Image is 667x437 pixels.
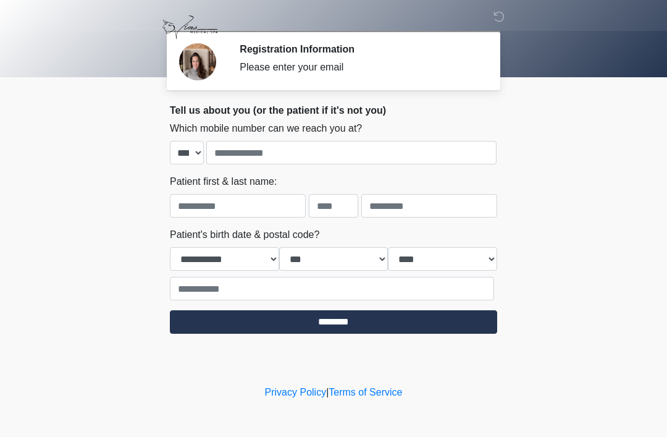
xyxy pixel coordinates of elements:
[265,387,327,397] a: Privacy Policy
[326,387,329,397] a: |
[170,104,497,116] h2: Tell us about you (or the patient if it's not you)
[179,43,216,80] img: Agent Avatar
[240,60,479,75] div: Please enter your email
[170,174,277,189] label: Patient first & last name:
[170,227,319,242] label: Patient's birth date & postal code?
[157,9,222,46] img: Viona Medical Spa Logo
[170,121,362,136] label: Which mobile number can we reach you at?
[329,387,402,397] a: Terms of Service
